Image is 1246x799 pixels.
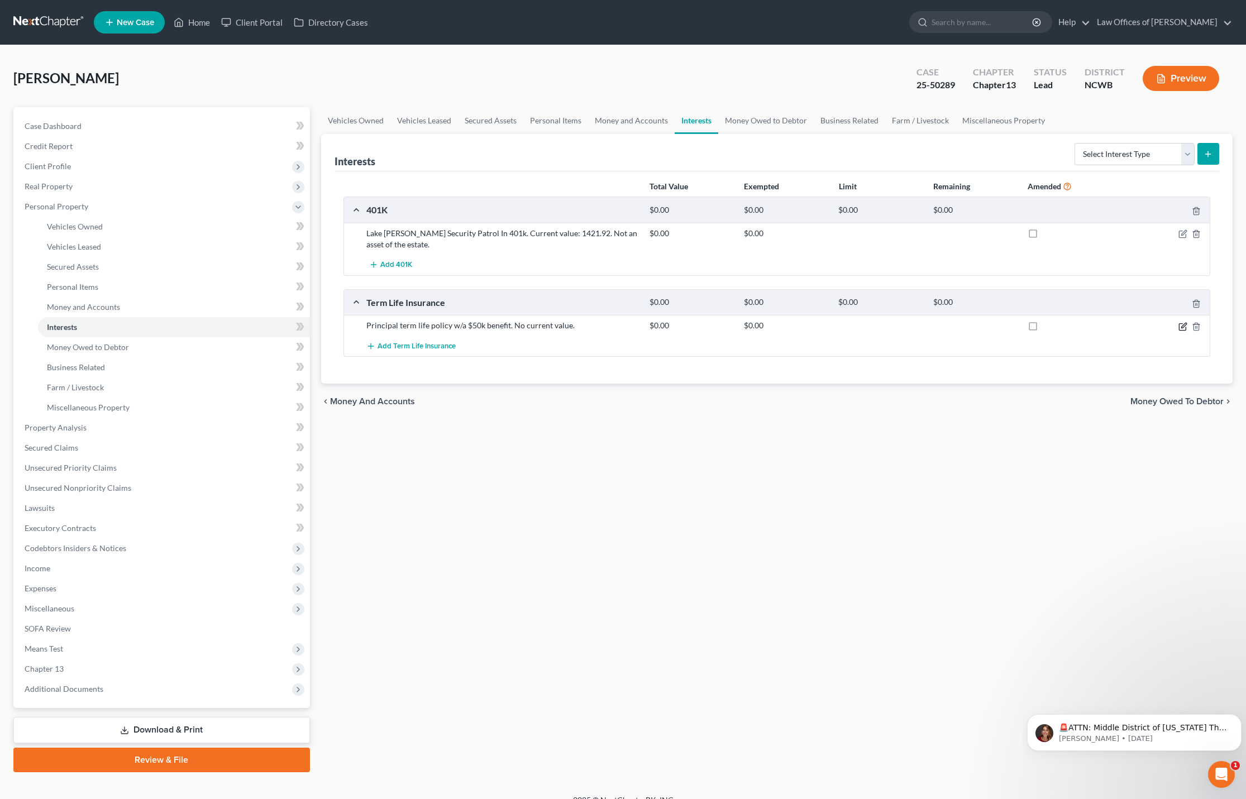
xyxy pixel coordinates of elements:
[366,336,456,356] button: Add Term Life Insurance
[216,12,288,32] a: Client Portal
[38,277,310,297] a: Personal Items
[1208,761,1235,788] iframe: Intercom live chat
[366,255,416,275] button: Add 401K
[47,222,103,231] span: Vehicles Owned
[1028,181,1061,191] strong: Amended
[928,297,1022,308] div: $0.00
[588,107,675,134] a: Money and Accounts
[16,136,310,156] a: Credit Report
[814,107,885,134] a: Business Related
[458,107,523,134] a: Secured Assets
[321,107,390,134] a: Vehicles Owned
[25,483,131,492] span: Unsecured Nonpriority Claims
[13,717,310,743] a: Download & Print
[25,503,55,513] span: Lawsuits
[380,261,412,270] span: Add 401K
[335,155,375,168] div: Interests
[933,181,970,191] strong: Remaining
[928,205,1022,216] div: $0.00
[1224,397,1233,406] i: chevron_right
[644,297,738,308] div: $0.00
[16,518,310,538] a: Executory Contracts
[38,377,310,398] a: Farm / Livestock
[25,202,88,211] span: Personal Property
[25,624,71,633] span: SOFA Review
[644,228,738,239] div: $0.00
[1091,12,1232,32] a: Law Offices of [PERSON_NAME]
[38,297,310,317] a: Money and Accounts
[16,458,310,478] a: Unsecured Priority Claims
[288,12,374,32] a: Directory Cases
[38,257,310,277] a: Secured Assets
[47,403,130,412] span: Miscellaneous Property
[25,543,126,553] span: Codebtors Insiders & Notices
[1231,761,1240,770] span: 1
[644,320,738,331] div: $0.00
[25,181,73,191] span: Real Property
[885,107,956,134] a: Farm / Livestock
[956,107,1052,134] a: Miscellaneous Property
[1006,79,1016,90] span: 13
[47,242,101,251] span: Vehicles Leased
[25,423,87,432] span: Property Analysis
[839,181,857,191] strong: Limit
[378,342,456,351] span: Add Term Life Insurance
[38,398,310,418] a: Miscellaneous Property
[47,342,129,352] span: Money Owed to Debtor
[38,217,310,237] a: Vehicles Owned
[1130,397,1224,406] span: Money Owed to Debtor
[1130,397,1233,406] button: Money Owed to Debtor chevron_right
[38,357,310,377] a: Business Related
[25,121,82,131] span: Case Dashboard
[47,282,98,291] span: Personal Items
[932,12,1034,32] input: Search by name...
[47,302,120,312] span: Money and Accounts
[973,79,1016,92] div: Chapter
[25,443,78,452] span: Secured Claims
[16,619,310,639] a: SOFA Review
[361,296,644,308] div: Term Life Insurance
[973,66,1016,79] div: Chapter
[25,161,71,171] span: Client Profile
[16,116,310,136] a: Case Dashboard
[16,498,310,518] a: Lawsuits
[361,320,644,331] div: Principal term life policy w/a $50k benefit. No current value.
[361,228,644,250] div: Lake [PERSON_NAME] Security Patrol In 401k. Current value: 1421.92. Not an asset of the estate.
[1085,66,1125,79] div: District
[1023,691,1246,769] iframe: Intercom notifications message
[47,262,99,271] span: Secured Assets
[25,664,64,673] span: Chapter 13
[25,604,74,613] span: Miscellaneous
[1034,79,1067,92] div: Lead
[523,107,588,134] a: Personal Items
[16,478,310,498] a: Unsecured Nonpriority Claims
[38,237,310,257] a: Vehicles Leased
[25,563,50,573] span: Income
[25,141,73,151] span: Credit Report
[738,320,833,331] div: $0.00
[1085,79,1125,92] div: NCWB
[1053,12,1090,32] a: Help
[833,205,927,216] div: $0.00
[390,107,458,134] a: Vehicles Leased
[738,205,833,216] div: $0.00
[25,684,103,693] span: Additional Documents
[16,418,310,438] a: Property Analysis
[25,644,63,653] span: Means Test
[47,362,105,372] span: Business Related
[25,583,56,593] span: Expenses
[744,181,779,191] strong: Exempted
[916,79,955,92] div: 25-50289
[321,397,330,406] i: chevron_left
[738,228,833,239] div: $0.00
[47,382,104,392] span: Farm / Livestock
[718,107,814,134] a: Money Owed to Debtor
[675,107,718,134] a: Interests
[168,12,216,32] a: Home
[47,322,77,332] span: Interests
[25,523,96,533] span: Executory Contracts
